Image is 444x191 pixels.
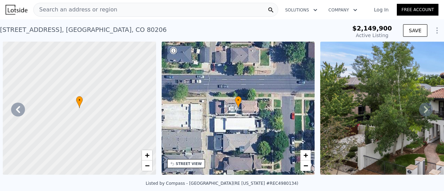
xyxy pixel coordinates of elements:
div: • [76,96,83,108]
span: + [145,151,149,159]
button: Solutions [280,4,323,16]
a: Log In [366,6,397,13]
img: Lotside [6,5,27,15]
span: Active Listing [356,33,388,38]
a: Zoom out [300,160,311,171]
span: • [76,97,83,103]
a: Zoom in [142,150,152,160]
div: STREET VIEW [176,161,202,166]
span: Search an address or region [34,6,117,14]
span: $2,149,900 [352,25,392,32]
div: • [235,96,242,108]
a: Free Account [397,4,438,16]
button: Show Options [430,24,444,37]
button: SAVE [403,24,427,37]
span: − [145,161,149,170]
a: Zoom in [300,150,311,160]
a: Zoom out [142,160,152,171]
span: • [235,97,242,103]
button: Company [323,4,363,16]
div: Listed by Compass - [GEOGRAPHIC_DATA] (RE [US_STATE] #REC4980134) [146,181,298,186]
span: − [304,161,308,170]
span: + [304,151,308,159]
